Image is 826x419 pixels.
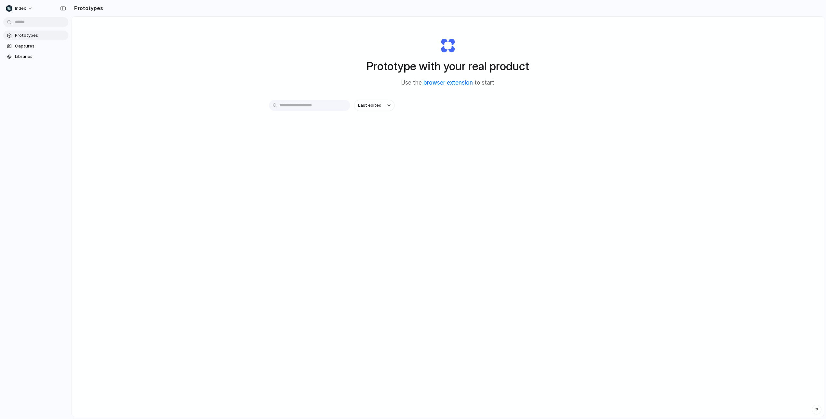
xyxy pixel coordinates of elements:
[354,100,394,111] button: Last edited
[3,41,68,51] a: Captures
[15,5,26,12] span: Index
[358,102,381,109] span: Last edited
[15,43,66,49] span: Captures
[15,53,66,60] span: Libraries
[15,32,66,39] span: Prototypes
[72,4,103,12] h2: Prototypes
[3,31,68,40] a: Prototypes
[401,79,494,87] span: Use the to start
[3,52,68,61] a: Libraries
[366,58,529,75] h1: Prototype with your real product
[423,79,473,86] a: browser extension
[3,3,36,14] button: Index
